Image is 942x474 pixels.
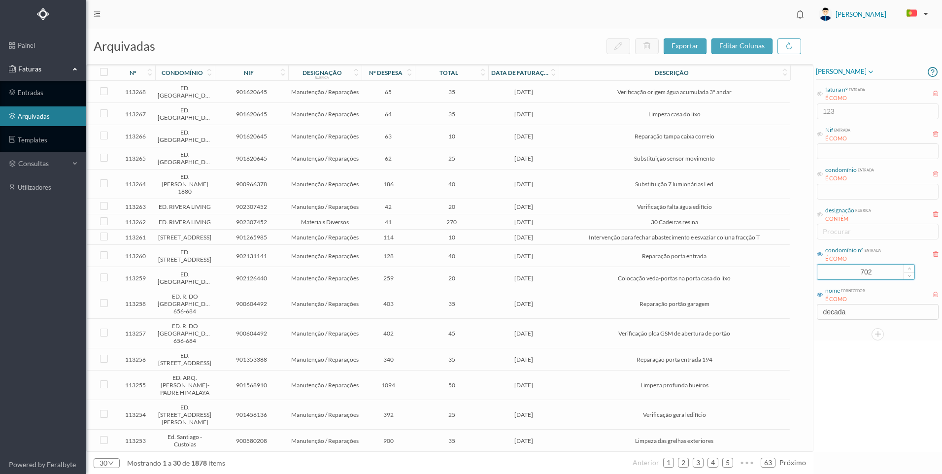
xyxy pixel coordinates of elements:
[291,381,359,389] span: Manutenção / Reparações
[158,151,212,166] span: ED. [GEOGRAPHIC_DATA]
[118,155,153,162] span: 113265
[364,133,412,140] span: 63
[162,69,203,76] div: condomínio
[819,7,832,21] img: user_titan3.af2715ee.jpg
[208,459,225,467] span: items
[723,455,733,470] a: 5
[217,203,286,210] span: 902307452
[491,133,556,140] span: [DATE]
[417,110,486,118] span: 35
[904,272,914,279] span: Decrease Value
[491,110,556,118] span: [DATE]
[417,300,486,307] span: 35
[904,265,914,272] span: Increase Value
[825,206,854,215] div: designação
[217,300,286,307] span: 900604492
[364,234,412,241] span: 114
[291,88,359,96] span: Manutenção / Reparações
[291,203,359,210] span: Manutenção / Reparações
[908,267,911,271] i: icon: up
[417,330,486,337] span: 45
[364,411,412,418] span: 392
[291,330,359,337] span: Manutenção / Reparações
[417,234,486,241] span: 10
[561,252,787,260] span: Reparação porta entrada
[722,458,733,468] li: 5
[291,300,359,307] span: Manutenção / Reparações
[217,218,286,226] span: 902307452
[217,356,286,363] span: 901353388
[491,330,556,337] span: [DATE]
[291,110,359,118] span: Manutenção / Reparações
[678,455,688,470] a: 2
[217,252,286,260] span: 902131141
[107,460,114,466] i: icon: down
[217,110,286,118] span: 901620645
[158,352,212,367] span: ED. [STREET_ADDRESS]
[561,234,787,241] span: Intervenção para fechar abastecimento e esvaziar coluna fracção T
[491,437,556,444] span: [DATE]
[779,455,806,471] li: Página Seguinte
[364,218,412,226] span: 41
[816,66,875,78] span: [PERSON_NAME]
[118,218,153,226] span: 113262
[18,159,67,169] span: consultas
[118,88,153,96] span: 113268
[711,38,773,54] button: editar colunas
[291,252,359,260] span: Manutenção / Reparações
[364,300,412,307] span: 403
[561,330,787,337] span: Verificação plca GSM de abertura de portão
[854,206,871,213] div: rubrica
[158,271,212,285] span: ED. [GEOGRAPHIC_DATA]
[737,455,757,471] li: Avançar 5 Páginas
[825,135,850,143] div: É COMO
[364,88,412,96] span: 65
[779,458,806,467] span: próximo
[825,246,864,255] div: condomínio nº
[158,293,212,315] span: ED. R. DO [GEOGRAPHIC_DATA] 656-684
[364,437,412,444] span: 900
[663,458,674,468] li: 1
[158,106,212,121] span: ED. [GEOGRAPHIC_DATA]
[840,286,865,294] div: fornecedor
[364,252,412,260] span: 128
[655,69,689,76] div: descrição
[737,455,757,461] span: •••
[118,411,153,418] span: 113254
[678,458,689,468] li: 2
[217,234,286,241] span: 901265985
[707,458,718,468] li: 4
[94,38,155,53] span: arquivadas
[127,459,161,467] span: mostrando
[217,88,286,96] span: 901620645
[364,110,412,118] span: 64
[491,356,556,363] span: [DATE]
[561,381,787,389] span: Limpeza profunda bueiros
[118,381,153,389] span: 113255
[561,180,787,188] span: Substituição 7 lumionárias Led
[244,69,254,76] div: nif
[848,85,865,93] div: entrada
[217,133,286,140] span: 901620645
[161,459,168,467] span: 1
[561,203,787,210] span: Verificação falta água edifício
[369,69,403,76] div: nº despesa
[118,252,153,260] span: 113260
[364,180,412,188] span: 186
[417,252,486,260] span: 40
[491,252,556,260] span: [DATE]
[158,374,212,396] span: ED. ARQ. [PERSON_NAME]-PADRE HIMALAYA
[561,133,787,140] span: Reparação tampa caixa correio
[291,356,359,363] span: Manutenção / Reparações
[899,6,932,22] button: PT
[491,203,556,210] span: [DATE]
[693,455,703,470] a: 3
[118,110,153,118] span: 113267
[561,300,787,307] span: Reparação portão garagem
[364,330,412,337] span: 402
[158,173,212,195] span: ED. [PERSON_NAME] 1880
[561,437,787,444] span: Limpeza das grelhas exteriores
[825,85,848,94] div: fatura nº
[417,356,486,363] span: 35
[417,155,486,162] span: 25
